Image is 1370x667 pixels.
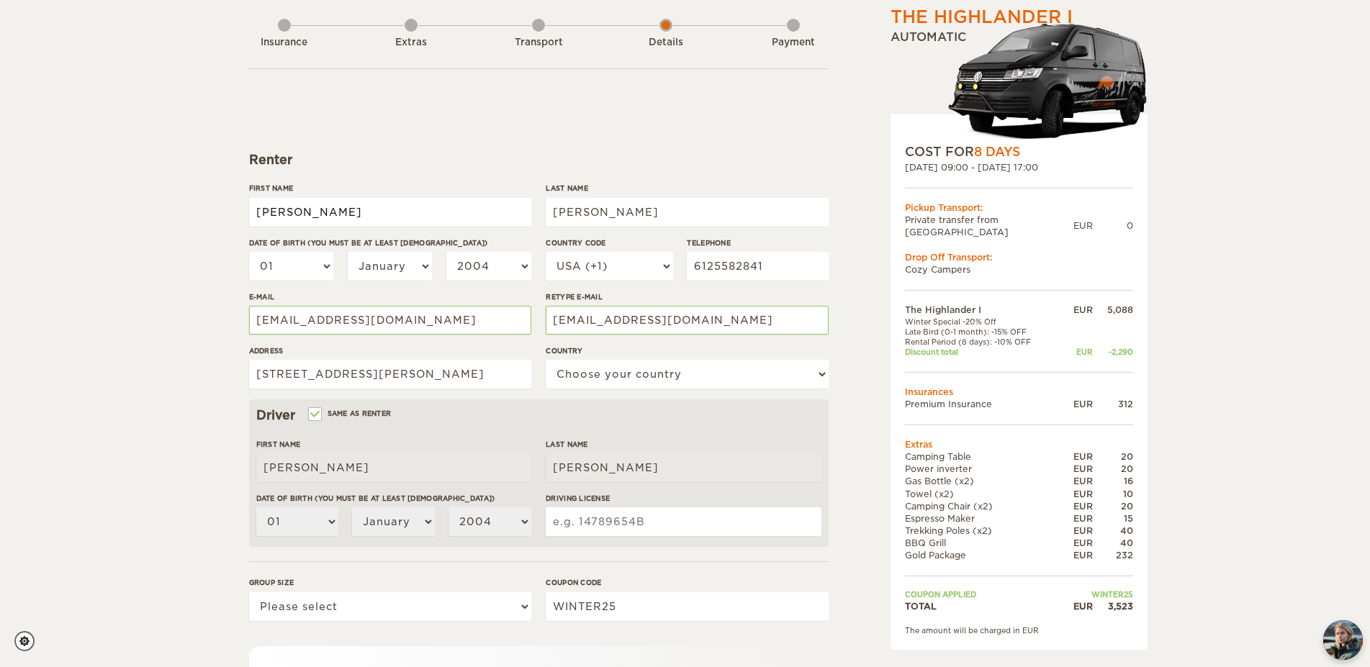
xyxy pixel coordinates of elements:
div: 40 [1093,537,1133,549]
input: e.g. example@example.com [546,306,828,335]
label: First Name [249,183,531,194]
label: E-mail [249,291,531,302]
label: Group size [249,577,531,588]
div: 15 [1093,512,1133,525]
label: Retype E-mail [546,291,828,302]
div: EUR [1073,219,1093,232]
div: COST FOR [905,143,1133,160]
a: Cookie settings [14,631,44,651]
td: Discount total [905,347,1060,357]
label: Date of birth (You must be at least [DEMOGRAPHIC_DATA]) [249,237,531,248]
div: 5,088 [1093,304,1133,316]
div: Pickup Transport: [905,201,1133,214]
td: WINTER25 [1060,589,1133,599]
div: Drop Off Transport: [905,251,1133,263]
td: Cozy Campers [905,263,1133,276]
label: First Name [256,439,531,450]
label: Last Name [546,183,828,194]
td: Espresso Maker [905,512,1060,525]
td: Camping Table [905,450,1060,463]
input: e.g. William [256,453,531,482]
input: e.g. Smith [546,453,821,482]
td: Coupon applied [905,589,1060,599]
div: 20 [1093,500,1133,512]
td: Gold Package [905,549,1060,561]
div: EUR [1060,450,1093,463]
td: Towel (x2) [905,487,1060,499]
label: Coupon code [546,577,828,588]
td: Camping Chair (x2) [905,500,1060,512]
div: EUR [1060,398,1093,410]
span: 8 Days [974,145,1020,159]
div: Renter [249,151,829,168]
div: 0 [1093,219,1133,232]
div: 312 [1093,398,1133,410]
div: Automatic [891,30,1148,143]
div: -2,290 [1093,347,1133,357]
div: EUR [1060,487,1093,499]
td: TOTAL [905,600,1060,612]
input: e.g. William [249,198,531,227]
td: The Highlander I [905,304,1060,316]
div: EUR [1060,537,1093,549]
label: Date of birth (You must be at least [DEMOGRAPHIC_DATA]) [256,493,531,504]
label: Country Code [546,237,672,248]
td: Premium Insurance [905,398,1060,410]
td: Winter Special -20% Off [905,316,1060,326]
div: 20 [1093,463,1133,475]
div: EUR [1060,463,1093,475]
div: 232 [1093,549,1133,561]
td: Power inverter [905,463,1060,475]
input: e.g. Street, City, Zip Code [249,360,531,389]
div: 16 [1093,475,1133,487]
div: 3,523 [1093,600,1133,612]
div: Details [626,36,706,50]
input: Same as renter [310,411,319,420]
input: e.g. example@example.com [249,306,531,335]
div: EUR [1060,525,1093,537]
div: Extras [371,36,451,50]
div: 20 [1093,450,1133,463]
div: EUR [1060,304,1093,316]
img: stor-stuttur-old-new-5.png [948,17,1148,143]
input: e.g. 14789654B [546,507,821,536]
label: Driving License [546,493,821,504]
td: Rental Period (8 days): -10% OFF [905,337,1060,347]
label: Last Name [546,439,821,450]
label: Address [249,345,531,356]
td: Trekking Poles (x2) [905,525,1060,537]
label: Same as renter [310,407,392,420]
div: 40 [1093,525,1133,537]
div: Transport [499,36,578,50]
div: Driver [256,407,821,424]
input: e.g. Smith [546,198,828,227]
div: EUR [1060,512,1093,525]
div: EUR [1060,549,1093,561]
td: Insurances [905,386,1133,398]
td: Gas Bottle (x2) [905,475,1060,487]
img: Freyja at Cozy Campers [1323,620,1363,660]
td: Extras [905,438,1133,450]
div: EUR [1060,475,1093,487]
div: EUR [1060,347,1093,357]
div: EUR [1060,600,1093,612]
td: BBQ Grill [905,537,1060,549]
div: The Highlander I [891,5,1073,30]
div: The amount will be charged in EUR [905,625,1133,635]
label: Country [546,345,828,356]
div: EUR [1060,500,1093,512]
td: Private transfer from [GEOGRAPHIC_DATA] [905,214,1073,238]
div: Insurance [245,36,324,50]
div: [DATE] 09:00 - [DATE] 17:00 [905,160,1133,173]
label: Telephone [687,237,828,248]
button: chat-button [1323,620,1363,660]
div: Payment [754,36,833,50]
td: Late Bird (0-1 month): -15% OFF [905,327,1060,337]
div: 10 [1093,487,1133,499]
input: e.g. 1 234 567 890 [687,252,828,281]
